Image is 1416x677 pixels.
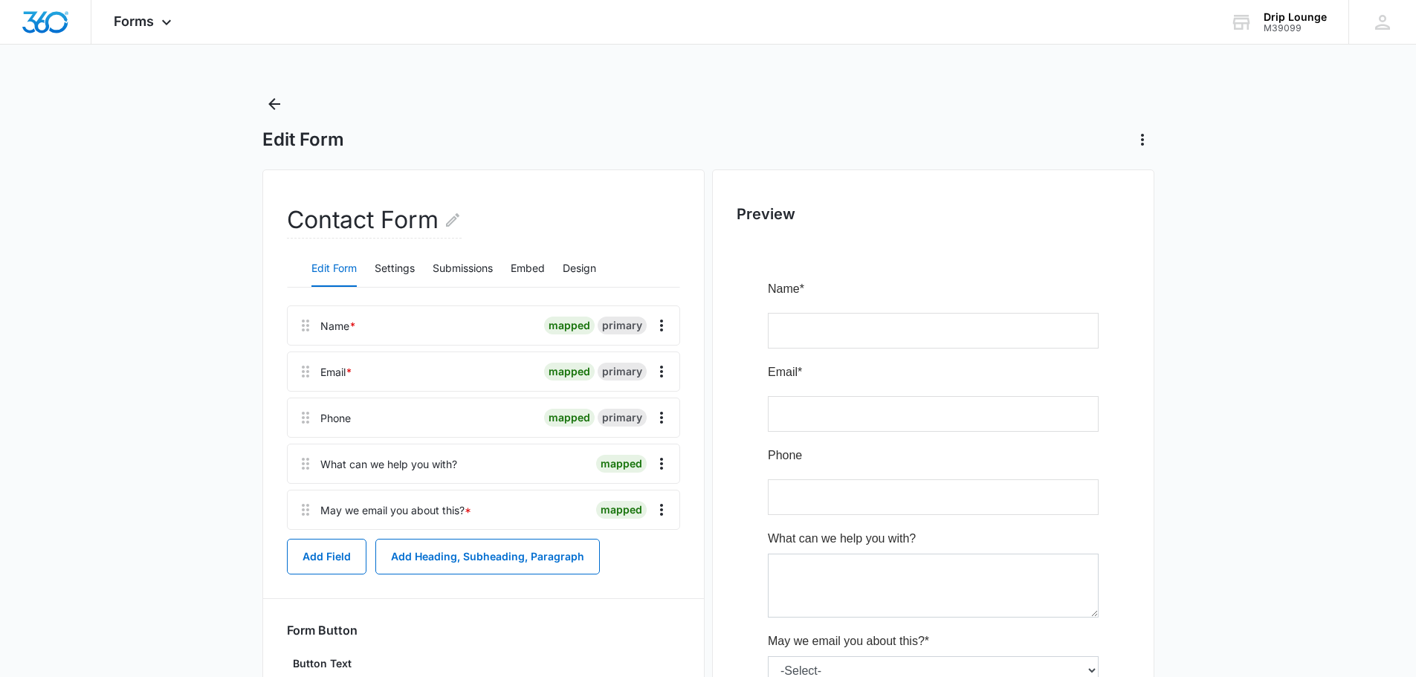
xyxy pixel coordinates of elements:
h1: Edit Form [262,129,344,151]
button: Back [262,92,286,116]
span: What can we help you with? [7,259,155,272]
div: account name [1264,11,1327,23]
div: May we email you about this? [320,502,471,518]
button: Submit [7,455,173,489]
div: mapped [596,501,647,519]
h2: Contact Form [287,202,462,239]
div: Email [320,364,352,380]
button: Overflow Menu [650,314,673,337]
div: account id [1264,23,1327,33]
span: Submit [71,465,109,478]
div: Phone [320,410,351,426]
div: Name [320,318,356,334]
span: Forms [114,13,154,29]
h2: Preview [737,203,1130,225]
div: mapped [544,317,595,334]
button: Overflow Menu [650,360,673,383]
span: Name [7,10,39,22]
div: What can we help you with? [320,456,457,472]
label: Button Text [287,655,680,672]
button: Design [563,251,596,287]
button: Overflow Menu [650,452,673,476]
button: Overflow Menu [650,498,673,522]
div: mapped [544,409,595,427]
div: mapped [544,363,595,380]
div: primary [598,363,647,380]
button: Settings [375,251,415,287]
button: Edit Form [311,251,357,287]
span: Phone [7,176,42,189]
div: mapped [596,455,647,473]
button: Add Field [287,539,366,574]
div: primary [598,317,647,334]
button: Actions [1131,128,1154,152]
span: May we email you about this? [7,362,164,375]
button: Overflow Menu [650,406,673,430]
button: Edit Form Name [444,202,462,238]
button: Add Heading, Subheading, Paragraph [375,539,600,574]
small: You agree to receive future emails and understand you may opt-out at any time [7,415,338,443]
h3: Form Button [287,623,358,638]
div: primary [598,409,647,427]
button: Embed [511,251,545,287]
button: Submissions [433,251,493,287]
span: Email [7,93,37,106]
